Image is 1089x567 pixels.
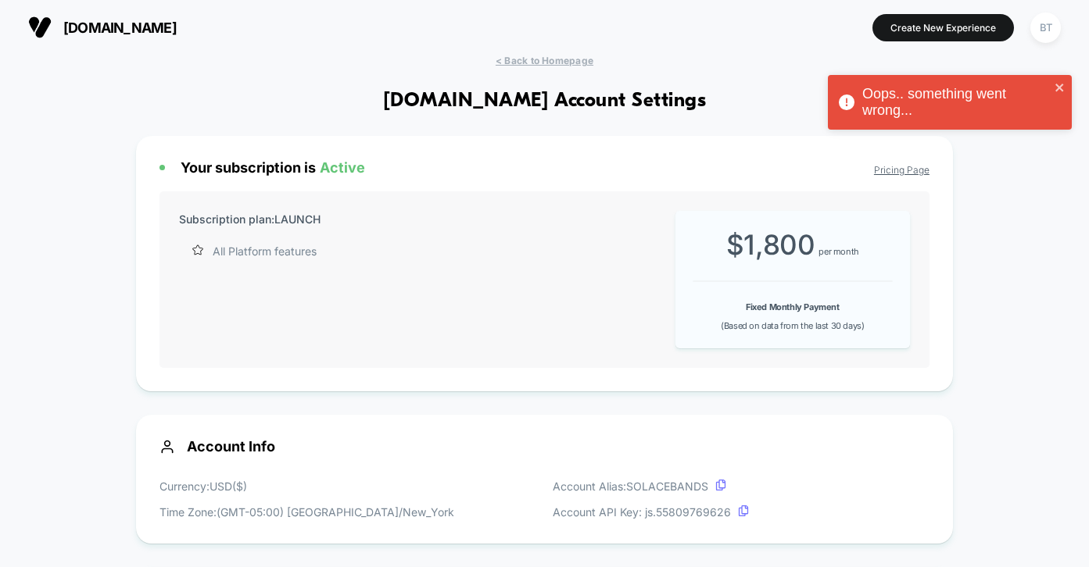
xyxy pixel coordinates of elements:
[862,86,1050,119] div: Oops.. something went wrong...
[23,15,181,40] button: [DOMAIN_NAME]
[28,16,52,39] img: Visually logo
[874,164,930,176] a: Pricing Page
[159,504,454,520] p: Time Zone: (GMT-05:00) [GEOGRAPHIC_DATA]/New_York
[181,159,365,176] span: Your subscription is
[553,504,749,520] p: Account API Key: js. 55809769626
[726,228,815,261] span: $ 1,800
[320,159,365,176] span: Active
[159,438,930,455] span: Account Info
[1055,81,1066,96] button: close
[496,55,593,66] span: < Back to Homepage
[746,301,840,312] b: Fixed Monthly Payment
[721,320,864,331] span: (Based on data from the last 30 days)
[383,90,706,112] h1: [DOMAIN_NAME] Account Settings
[819,246,858,257] span: per month
[179,211,321,227] p: Subscription plan: LAUNCH
[159,478,454,494] p: Currency: USD ( $ )
[1030,12,1061,43] div: BT
[553,478,749,494] p: Account Alias: SOLACEBANDS
[1026,12,1066,44] button: BT
[63,20,177,36] span: [DOMAIN_NAME]
[213,243,317,259] p: All Platform features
